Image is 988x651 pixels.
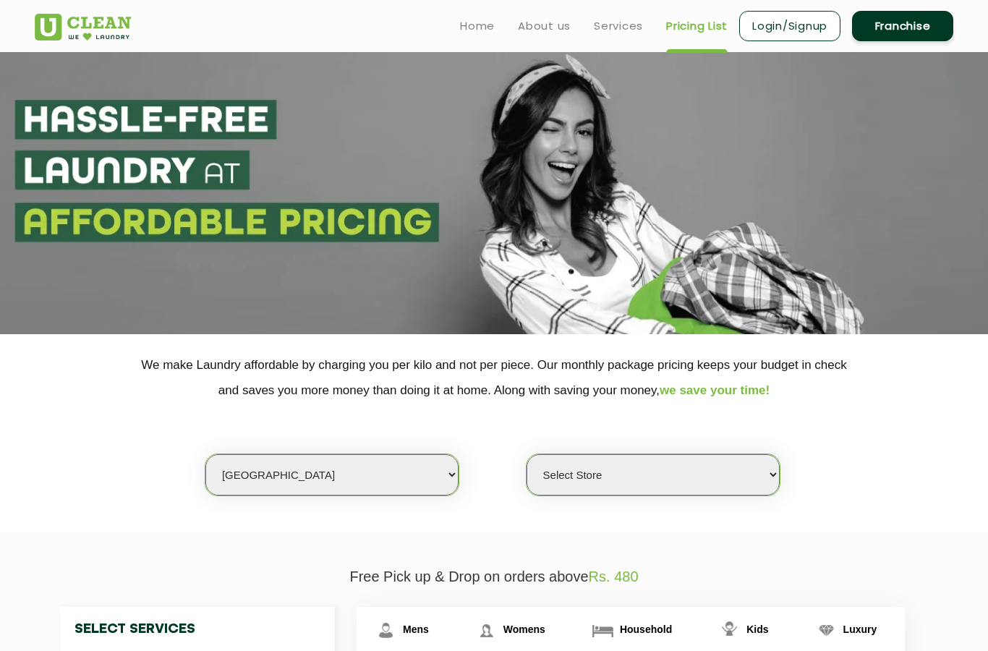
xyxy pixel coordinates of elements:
[35,352,953,403] p: We make Laundry affordable by charging you per kilo and not per piece. Our monthly package pricin...
[474,618,499,643] img: Womens
[660,383,770,397] span: we save your time!
[620,624,672,635] span: Household
[403,624,429,635] span: Mens
[739,11,840,41] a: Login/Signup
[373,618,399,643] img: Mens
[460,17,495,35] a: Home
[35,569,953,585] p: Free Pick up & Drop on orders above
[503,624,545,635] span: Womens
[589,569,639,584] span: Rs. 480
[35,14,131,41] img: UClean Laundry and Dry Cleaning
[518,17,571,35] a: About us
[666,17,728,35] a: Pricing List
[590,618,616,643] img: Household
[594,17,643,35] a: Services
[746,624,768,635] span: Kids
[852,11,953,41] a: Franchise
[843,624,877,635] span: Luxury
[814,618,839,643] img: Luxury
[717,618,742,643] img: Kids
